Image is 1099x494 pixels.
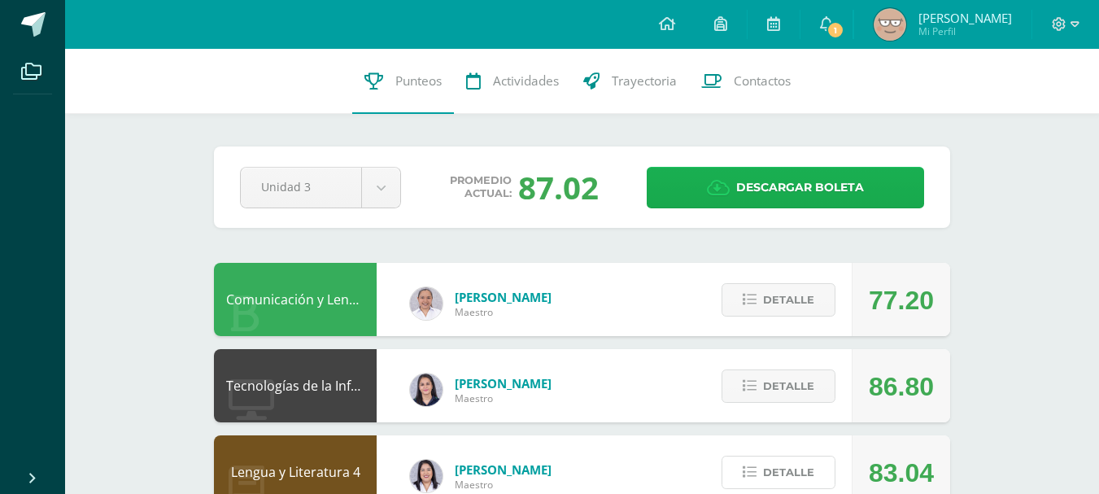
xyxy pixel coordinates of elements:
span: 1 [826,21,844,39]
div: 86.80 [869,350,934,423]
span: [PERSON_NAME] [455,461,552,478]
span: Trayectoria [612,72,677,90]
span: Maestro [455,391,552,405]
span: Contactos [734,72,791,90]
button: Detalle [722,369,835,403]
span: Detalle [763,285,814,315]
span: [PERSON_NAME] [455,289,552,305]
span: [PERSON_NAME] [918,10,1012,26]
span: Unidad 3 [261,168,341,206]
span: Descargar boleta [736,168,864,208]
button: Detalle [722,456,835,489]
span: Maestro [455,305,552,319]
img: 71f96e2616eca63d647a955b9c55e1b9.png [874,8,906,41]
div: 87.02 [518,166,599,208]
a: Unidad 3 [241,168,400,208]
button: Detalle [722,283,835,317]
span: Detalle [763,371,814,401]
span: Detalle [763,457,814,487]
a: Actividades [454,49,571,114]
span: Maestro [455,478,552,492]
img: 04fbc0eeb5f5f8cf55eb7ff53337e28b.png [410,287,443,320]
img: fd1196377973db38ffd7ffd912a4bf7e.png [410,460,443,492]
span: Promedio actual: [450,174,512,200]
span: [PERSON_NAME] [455,375,552,391]
div: Comunicación y Lenguaje L3 Inglés 4 [214,263,377,336]
span: Punteos [395,72,442,90]
div: Tecnologías de la Información y la Comunicación 4 [214,349,377,422]
span: Mi Perfil [918,24,1012,38]
span: Actividades [493,72,559,90]
a: Contactos [689,49,803,114]
a: Trayectoria [571,49,689,114]
img: dbcf09110664cdb6f63fe058abfafc14.png [410,374,443,406]
a: Descargar boleta [647,167,924,208]
div: 77.20 [869,264,934,337]
a: Punteos [352,49,454,114]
